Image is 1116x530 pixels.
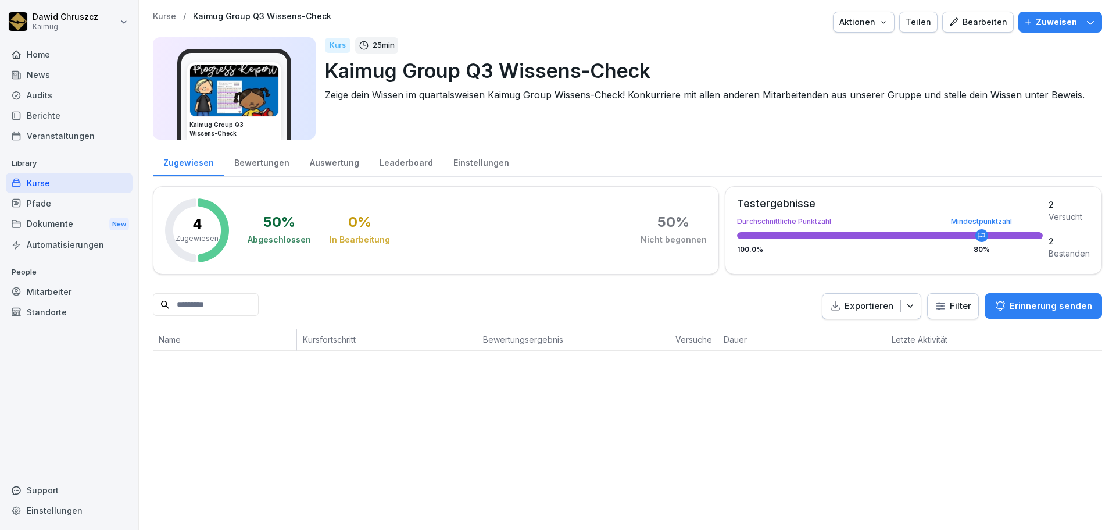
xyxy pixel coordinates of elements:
p: Kursfortschritt [303,333,471,346]
div: Nicht begonnen [641,234,707,246]
p: 25 min [373,40,395,51]
div: New [109,218,129,231]
div: Aktionen [839,16,888,29]
a: Berichte [6,105,133,126]
div: Abgeschlossen [248,234,311,246]
button: Teilen [899,12,938,33]
p: Zuweisen [1036,16,1077,29]
button: Bearbeiten [942,12,1014,33]
div: 100.0 % [737,246,1043,253]
p: Erinnerung senden [1010,300,1092,312]
a: Home [6,44,133,65]
a: Automatisierungen [6,234,133,255]
a: Pfade [6,193,133,214]
div: 2 [1049,198,1090,211]
p: Zugewiesen [176,233,219,244]
button: Zuweisen [1018,12,1102,33]
p: / [183,12,186,22]
a: News [6,65,133,85]
button: Exportieren [822,293,921,319]
p: Bewertungsergebnis [483,333,664,346]
div: 50 % [263,215,295,229]
a: Audits [6,85,133,105]
div: 50 % [657,215,689,229]
a: Einstellungen [6,500,133,521]
p: Kaimug Group Q3 Wissens-Check [325,56,1093,86]
a: Kurse [6,173,133,193]
p: Library [6,154,133,173]
a: DokumenteNew [6,214,133,235]
div: Bearbeiten [949,16,1007,29]
p: Kaimug [33,23,98,31]
div: Bestanden [1049,247,1090,259]
div: 80 % [974,246,990,253]
div: Versucht [1049,211,1090,223]
p: People [6,263,133,282]
button: Filter [928,294,978,319]
p: Versuche [675,333,712,346]
div: Dokumente [6,214,133,235]
p: Zeige dein Wissen im quartalsweisen Kaimug Group Wissens-Check! Konkurriere mit allen anderen Mit... [325,88,1093,102]
div: Filter [935,300,971,312]
button: Aktionen [833,12,895,33]
a: Kurse [153,12,176,22]
a: Kaimug Group Q3 Wissens-Check [193,12,331,22]
a: Einstellungen [443,147,519,176]
a: Leaderboard [369,147,443,176]
div: Teilen [906,16,931,29]
h3: Kaimug Group Q3 Wissens-Check [189,120,279,138]
a: Auswertung [299,147,369,176]
p: Letzte Aktivität [892,333,970,346]
div: In Bearbeitung [330,234,390,246]
a: Mitarbeiter [6,282,133,302]
a: Veranstaltungen [6,126,133,146]
div: 0 % [348,215,371,229]
div: Support [6,480,133,500]
p: Dawid Chruszcz [33,12,98,22]
div: Durchschnittliche Punktzahl [737,218,1043,225]
a: Standorte [6,302,133,322]
div: Mindestpunktzahl [951,218,1012,225]
p: 4 [192,217,202,231]
button: Erinnerung senden [985,293,1102,319]
p: Exportieren [845,300,893,313]
div: Kurs [325,38,350,53]
div: 2 [1049,235,1090,247]
a: Bewertungen [224,147,299,176]
img: e5wlzal6fzyyu8pkl39fd17k.png [190,65,278,116]
div: Testergebnisse [737,198,1043,209]
a: Zugewiesen [153,147,224,176]
p: Name [159,333,291,346]
p: Dauer [724,333,772,346]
